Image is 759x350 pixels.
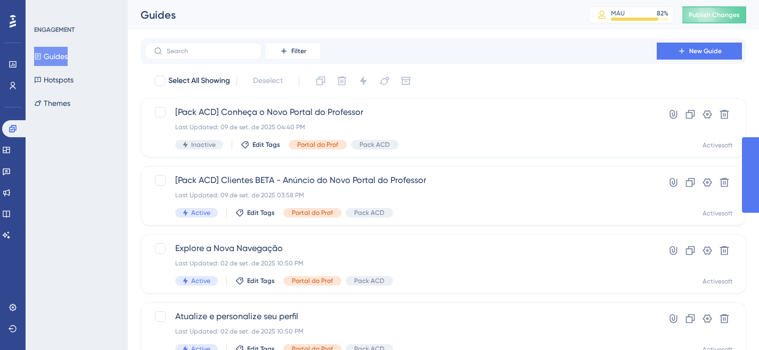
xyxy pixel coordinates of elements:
div: MAU [611,9,625,18]
input: Search [167,47,253,55]
div: Activesoft [703,209,733,218]
span: Edit Tags [247,209,275,217]
span: Publish Changes [689,11,740,19]
div: 82 % [657,9,668,18]
button: Edit Tags [235,209,275,217]
span: Inactive [191,140,216,149]
button: Guides [34,47,68,66]
button: New Guide [657,43,742,60]
span: Pack ACD [360,140,390,149]
div: Activesoft [703,277,733,286]
span: Select All Showing [168,74,230,87]
span: Pack ACD [354,209,385,217]
span: Edit Tags [247,277,275,285]
button: Edit Tags [235,277,275,285]
div: ENGAGEMENT [34,26,75,34]
button: Edit Tags [241,140,280,149]
div: Activesoft [703,141,733,149]
span: Portal do Prof [297,140,338,149]
span: Pack ACD [354,277,385,285]
span: Portal do Prof [292,209,333,217]
div: Guides [141,7,562,22]
span: Explore a Nova Navegação [175,242,626,255]
button: Themes [34,94,70,113]
span: Portal do Prof [292,277,333,285]
button: Publish Changes [682,6,746,23]
span: Filter [291,47,306,55]
span: Atualize e personalize seu perfil [175,310,626,323]
div: Last Updated: 09 de set. de 2025 03:58 PM [175,191,626,199]
button: Hotspots [34,70,74,89]
div: Last Updated: 02 de set. de 2025 10:50 PM [175,327,626,336]
span: Edit Tags [252,140,280,149]
iframe: UserGuiding AI Assistant Launcher [714,308,746,340]
span: New Guide [689,47,722,55]
span: [Pack ACD] Conheça o Novo Portal do Professor [175,106,626,119]
div: Last Updated: 02 de set. de 2025 10:50 PM [175,259,626,268]
span: Deselect [253,74,283,87]
span: Active [191,277,210,285]
span: [Pack ACD] Clientes BETA - Anúncio do Novo Portal do Professor [175,174,626,187]
button: Deselect [243,71,292,90]
div: Last Updated: 09 de set. de 2025 04:40 PM [175,123,626,131]
button: Filter [266,43,320,60]
span: Active [191,209,210,217]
